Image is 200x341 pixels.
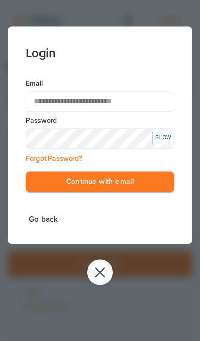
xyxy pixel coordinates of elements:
[26,128,174,149] input: Input Password
[87,260,113,285] button: Close
[26,79,174,89] label: Email
[26,154,82,163] a: Forgot Password?
[26,171,174,192] button: Continue with email
[26,212,61,226] button: Go back
[26,91,174,112] input: Email Address
[26,27,174,61] h3: Login
[26,116,174,126] label: Password
[152,131,173,144] div: SHOW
